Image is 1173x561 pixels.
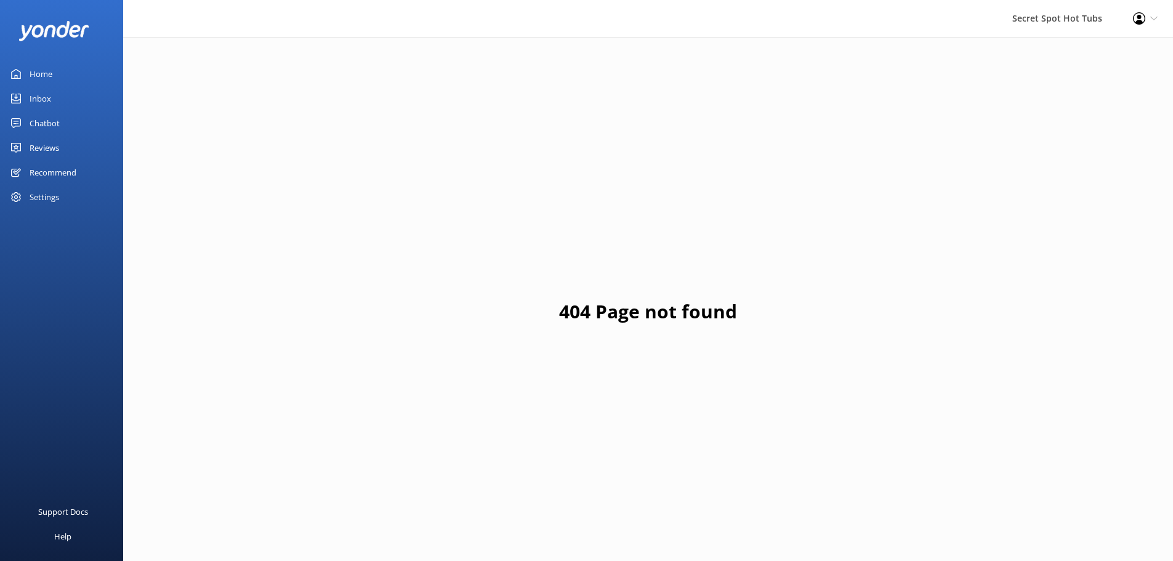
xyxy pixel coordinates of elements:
h1: 404 Page not found [559,297,737,326]
div: Home [30,62,52,86]
div: Support Docs [38,499,88,524]
img: yonder-white-logo.png [18,21,89,41]
div: Inbox [30,86,51,111]
div: Reviews [30,135,59,160]
div: Help [54,524,71,549]
div: Settings [30,185,59,209]
div: Chatbot [30,111,60,135]
div: Recommend [30,160,76,185]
